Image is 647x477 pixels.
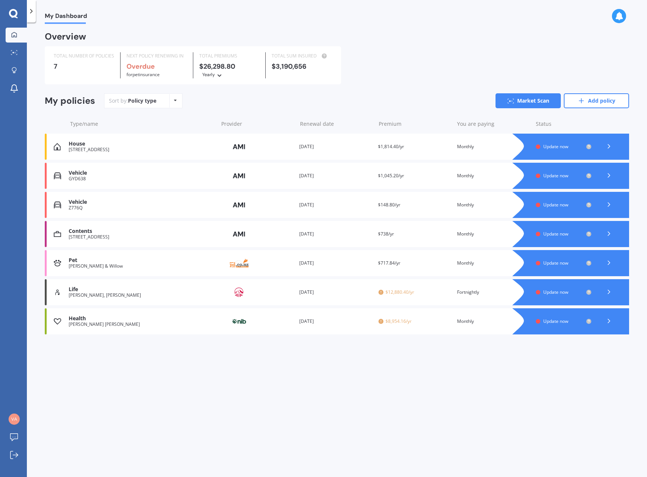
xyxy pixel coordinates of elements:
[199,52,260,60] div: TOTAL PREMIUMS
[69,293,215,298] div: [PERSON_NAME], [PERSON_NAME]
[199,63,260,78] div: $26,298.80
[45,96,95,106] div: My policies
[126,71,160,78] span: for Pet insurance
[202,71,215,78] div: Yearly
[70,120,215,128] div: Type/name
[457,318,530,325] div: Monthly
[54,318,61,325] img: Health
[457,259,530,267] div: Monthly
[221,140,258,154] img: AMI
[54,230,61,238] img: Contents
[69,286,215,293] div: Life
[457,201,530,209] div: Monthly
[69,315,215,322] div: Health
[543,289,568,295] span: Update now
[457,289,530,296] div: Fortnightly
[543,202,568,208] span: Update now
[300,120,373,128] div: Renewal date
[536,120,592,128] div: Status
[543,143,568,150] span: Update now
[221,227,258,241] img: AMI
[54,201,61,209] img: Vehicle
[378,318,451,325] span: $8,954.16/yr
[299,230,372,238] div: [DATE]
[378,172,404,179] span: $1,045.20/yr
[299,259,372,267] div: [DATE]
[54,52,114,60] div: TOTAL NUMBER OF POLICIES
[221,285,258,299] img: AIA
[221,120,294,128] div: Provider
[54,143,61,150] img: House
[299,172,372,180] div: [DATE]
[9,414,20,425] img: 5b8f52713320541577c054ba14eca56b
[221,198,258,212] img: AMI
[457,143,530,150] div: Monthly
[69,234,215,240] div: [STREET_ADDRESS]
[457,120,530,128] div: You are paying
[54,172,61,180] img: Vehicle
[54,63,114,70] div: 7
[221,256,258,270] img: PD Insurance NZ
[272,52,332,60] div: TOTAL SUM INSURED
[378,231,394,237] span: $738/yr
[378,260,400,266] span: $717.84/yr
[221,169,258,183] img: AMI
[69,257,215,264] div: Pet
[69,228,215,234] div: Contents
[299,318,372,325] div: [DATE]
[496,93,561,108] a: Market Scan
[69,264,215,269] div: [PERSON_NAME] & Willow
[379,120,451,128] div: Premium
[109,97,156,105] div: Sort by:
[128,97,156,105] div: Policy type
[54,259,61,267] img: Pet
[45,33,86,40] div: Overview
[69,199,215,205] div: Vehicle
[378,202,400,208] span: $148.80/yr
[378,289,451,296] span: $12,880.40/yr
[45,12,87,22] span: My Dashboard
[299,143,372,150] div: [DATE]
[221,314,258,328] img: nib
[543,231,568,237] span: Update now
[126,62,155,71] b: Overdue
[69,141,215,147] div: House
[457,230,530,238] div: Monthly
[299,201,372,209] div: [DATE]
[457,172,530,180] div: Monthly
[69,322,215,327] div: [PERSON_NAME] [PERSON_NAME]
[543,260,568,266] span: Update now
[69,170,215,176] div: Vehicle
[69,147,215,152] div: [STREET_ADDRESS]
[69,205,215,211] div: Z776Q
[126,52,187,60] div: NEXT POLICY RENEWING IN
[543,318,568,324] span: Update now
[564,93,629,108] a: Add policy
[272,63,332,70] div: $3,190,656
[378,143,404,150] span: $1,814.40/yr
[69,176,215,181] div: GYD638
[543,172,568,179] span: Update now
[54,289,61,296] img: Life
[299,289,372,296] div: [DATE]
